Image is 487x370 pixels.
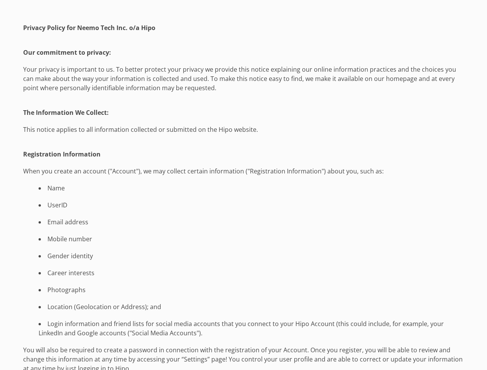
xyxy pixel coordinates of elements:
[23,319,464,338] li: Login information and friend lists for social media accounts that you connect to your Hipo Accoun...
[23,285,464,294] li: Photographs
[8,166,479,176] p: When you create an account ("Account"), we may collect certain information ("Registration Informa...
[23,251,464,261] li: Gender identity
[23,234,464,244] li: Mobile number
[23,108,464,117] h1: The Information We Collect:
[23,48,464,57] h1: Our commitment to privacy:
[23,150,464,159] h1: Registration Information
[23,217,464,227] li: Email address
[23,23,464,32] h1: Privacy Policy for Neemo Tech Inc. o/a Hipo
[23,183,464,193] li: Name
[23,200,464,210] li: UserID
[23,302,464,311] li: Location (Geolocation or Address); and
[23,268,464,277] li: Career interests
[8,125,479,134] p: This notice applies to all information collected or submitted on the Hipo website.
[8,65,479,92] p: Your privacy is important to us. To better protect your privacy we provide this notice explaining...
